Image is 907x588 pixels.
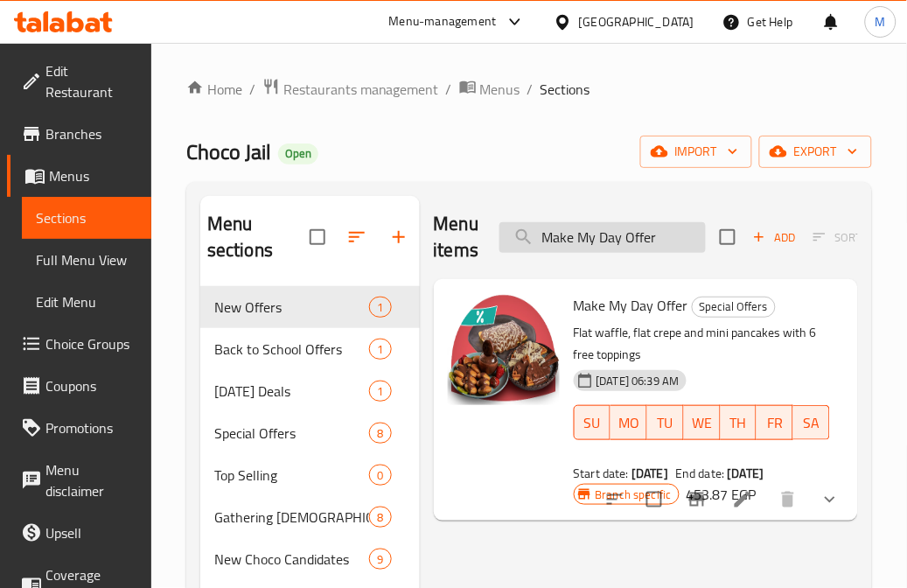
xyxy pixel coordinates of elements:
button: export [759,136,872,168]
span: Sort sections [336,216,378,258]
a: Choice Groups [7,323,151,365]
span: WE [691,410,714,436]
a: Sections [22,197,151,239]
button: sort-choices [594,479,636,521]
li: / [249,79,255,100]
b: [DATE] [631,462,668,485]
div: New Offers [214,297,370,318]
span: Upsell [45,522,137,543]
span: 1 [370,341,390,358]
a: Upsell [7,512,151,554]
div: items [369,507,391,528]
span: Special Offers [214,423,370,444]
h2: Menu items [434,211,479,263]
span: Sections [541,79,590,100]
nav: breadcrumb [186,78,872,101]
button: Add [746,224,802,251]
span: 0 [370,467,390,484]
button: Add section [378,216,420,258]
span: Select section first [802,224,873,251]
span: [DATE] Deals [214,381,370,402]
button: import [640,136,752,168]
button: FR [757,405,793,440]
span: Add [750,227,798,248]
a: Full Menu View [22,239,151,281]
button: TU [647,405,684,440]
a: Menus [7,155,151,197]
span: export [773,141,858,163]
span: Coupons [45,375,137,396]
span: Branch specific [589,486,679,503]
span: Special Offers [693,297,775,317]
button: MO [610,405,647,440]
span: Select section [709,219,746,255]
span: Make My Day Offer [574,292,688,318]
span: SU [582,410,604,436]
span: M [876,12,886,31]
span: Open [278,146,318,161]
img: Make My Day Offer [448,293,560,405]
li: / [527,79,534,100]
span: Gathering [DEMOGRAPHIC_DATA] [214,507,370,528]
button: TH [721,405,757,440]
a: Promotions [7,407,151,449]
button: SA [793,405,830,440]
a: Edit menu item [732,489,753,510]
div: items [369,465,391,486]
span: SA [800,410,823,436]
span: TH [728,410,750,436]
div: Back to School Offers1 [200,328,420,370]
b: [DATE] [728,462,764,485]
span: Sections [36,207,137,228]
span: 1 [370,299,390,316]
div: Friday Deals [214,381,370,402]
div: New Offers1 [200,286,420,328]
div: [GEOGRAPHIC_DATA] [579,12,694,31]
div: New Choco Candidates9 [200,538,420,580]
div: items [369,549,391,570]
button: show more [809,479,851,521]
span: Menus [480,79,520,100]
a: Edit Restaurant [7,50,151,113]
span: Menus [49,165,137,186]
span: Select to update [636,481,673,518]
a: Menus [459,78,520,101]
span: import [654,141,738,163]
span: 9 [370,551,390,568]
a: Coupons [7,365,151,407]
a: Home [186,79,242,100]
a: Branches [7,113,151,155]
span: Restaurants management [283,79,439,100]
span: Menu disclaimer [45,459,137,501]
span: Back to School Offers [214,339,370,360]
div: items [369,423,391,444]
span: 8 [370,425,390,442]
span: TU [654,410,677,436]
span: MO [617,410,640,436]
span: Start date: [574,462,630,485]
span: End date: [675,462,724,485]
span: Choice Groups [45,333,137,354]
span: Edit Restaurant [45,60,137,102]
span: Top Selling [214,465,370,486]
button: SU [574,405,611,440]
button: WE [684,405,721,440]
div: Gathering Ramadan [214,507,370,528]
span: Select all sections [299,219,336,255]
div: Open [278,143,318,164]
input: search [499,222,706,253]
svg: Show Choices [820,489,841,510]
div: [DATE] Deals1 [200,370,420,412]
span: New Choco Candidates [214,549,370,570]
span: 8 [370,509,390,526]
h2: Menu sections [207,211,310,263]
span: Branches [45,123,137,144]
div: items [369,339,391,360]
span: Choco Jail [186,132,271,171]
li: / [446,79,452,100]
div: Special Offers8 [200,412,420,454]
